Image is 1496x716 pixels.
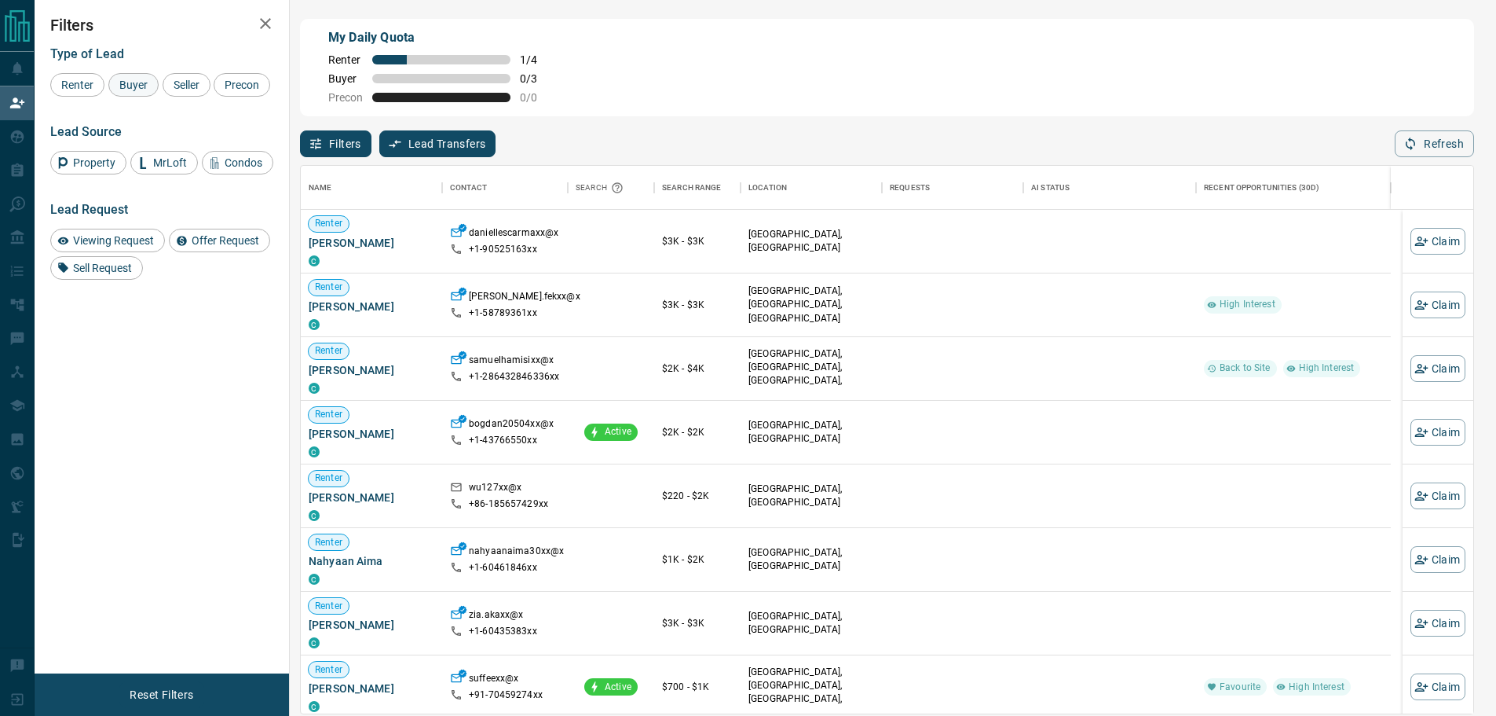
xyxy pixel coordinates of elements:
[328,28,554,47] p: My Daily Quota
[328,91,363,104] span: Precon
[748,166,787,210] div: Location
[469,498,548,511] p: +86- 185657429xx
[309,362,434,378] span: [PERSON_NAME]
[148,156,192,169] span: MrLoft
[576,166,627,210] div: Search
[50,202,128,217] span: Lead Request
[662,298,733,312] p: $3K - $3K
[309,166,332,210] div: Name
[662,166,722,210] div: Search Range
[309,472,349,485] span: Renter
[1410,674,1465,700] button: Claim
[50,256,143,280] div: Sell Request
[1410,292,1465,318] button: Claim
[309,600,349,613] span: Renter
[1213,362,1277,375] span: Back to Site
[202,151,273,174] div: Condos
[50,16,273,35] h2: Filters
[309,344,349,358] span: Renter
[890,166,930,210] div: Requests
[469,481,521,498] p: wu127xx@x
[1213,681,1267,694] span: Favourite
[309,408,349,421] span: Renter
[309,383,320,394] div: condos.ca
[108,73,159,97] div: Buyer
[169,229,270,252] div: Offer Request
[50,229,165,252] div: Viewing Request
[469,625,537,638] p: +1- 60435383xx
[68,156,121,169] span: Property
[748,419,874,446] p: [GEOGRAPHIC_DATA], [GEOGRAPHIC_DATA]
[309,235,434,251] span: [PERSON_NAME]
[469,307,537,320] p: +1- 58789361xx
[748,228,874,255] p: [GEOGRAPHIC_DATA], [GEOGRAPHIC_DATA]
[1410,355,1465,382] button: Claim
[309,446,320,457] div: condos.ca
[520,72,554,85] span: 0 / 3
[50,73,104,97] div: Renter
[309,681,434,696] span: [PERSON_NAME]
[520,91,554,104] span: 0 / 0
[748,610,874,637] p: [GEOGRAPHIC_DATA], [GEOGRAPHIC_DATA]
[309,637,320,648] div: condos.ca
[748,483,874,509] p: [GEOGRAPHIC_DATA], [GEOGRAPHIC_DATA]
[748,285,874,325] p: [GEOGRAPHIC_DATA], [GEOGRAPHIC_DATA], [GEOGRAPHIC_DATA]
[662,616,733,630] p: $3K - $3K
[301,166,442,210] div: Name
[520,53,554,66] span: 1 / 4
[662,362,733,376] p: $2K - $4K
[662,489,733,503] p: $220 - $2K
[469,608,523,625] p: zia.akaxx@x
[309,319,320,330] div: condos.ca
[163,73,210,97] div: Seller
[309,510,320,521] div: condos.ca
[214,73,270,97] div: Precon
[219,79,265,91] span: Precon
[1031,166,1070,210] div: AI Status
[469,370,559,384] p: +1- 286432846336xx
[1410,546,1465,573] button: Claim
[68,262,137,274] span: Sell Request
[1395,130,1474,157] button: Refresh
[469,354,554,370] p: samuelhamisixx@x
[130,151,198,174] div: MrLoft
[119,681,203,708] button: Reset Filters
[662,234,733,248] p: $3K - $3K
[219,156,268,169] span: Condos
[309,281,349,294] span: Renter
[1293,362,1361,375] span: High Interest
[56,79,99,91] span: Renter
[309,536,349,549] span: Renter
[1196,166,1391,210] div: Recent Opportunities (30d)
[662,425,733,439] p: $2K - $2K
[469,243,537,256] p: +1- 90525163xx
[469,545,564,561] p: nahyaanaima30xx@x
[1282,681,1351,694] span: High Interest
[168,79,205,91] span: Seller
[1213,298,1282,311] span: High Interest
[662,680,733,694] p: $700 - $1K
[114,79,153,91] span: Buyer
[442,166,568,210] div: Contact
[379,130,496,157] button: Lead Transfers
[1410,228,1465,255] button: Claim
[748,546,874,573] p: [GEOGRAPHIC_DATA], [GEOGRAPHIC_DATA]
[469,290,580,307] p: [PERSON_NAME].fekxx@x
[469,226,558,243] p: daniellescarmaxx@x
[1410,419,1465,446] button: Claim
[309,426,434,442] span: [PERSON_NAME]
[469,417,554,434] p: bogdan20504xx@x
[748,347,874,415] p: North York, West End, York Crosstown
[68,234,159,247] span: Viewing Request
[309,663,349,677] span: Renter
[469,688,543,702] p: +91- 70459274xx
[1410,610,1465,637] button: Claim
[309,617,434,633] span: [PERSON_NAME]
[654,166,741,210] div: Search Range
[662,553,733,567] p: $1K - $2K
[469,434,537,447] p: +1- 43766550xx
[309,490,434,505] span: [PERSON_NAME]
[309,255,320,266] div: condos.ca
[50,151,126,174] div: Property
[309,217,349,230] span: Renter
